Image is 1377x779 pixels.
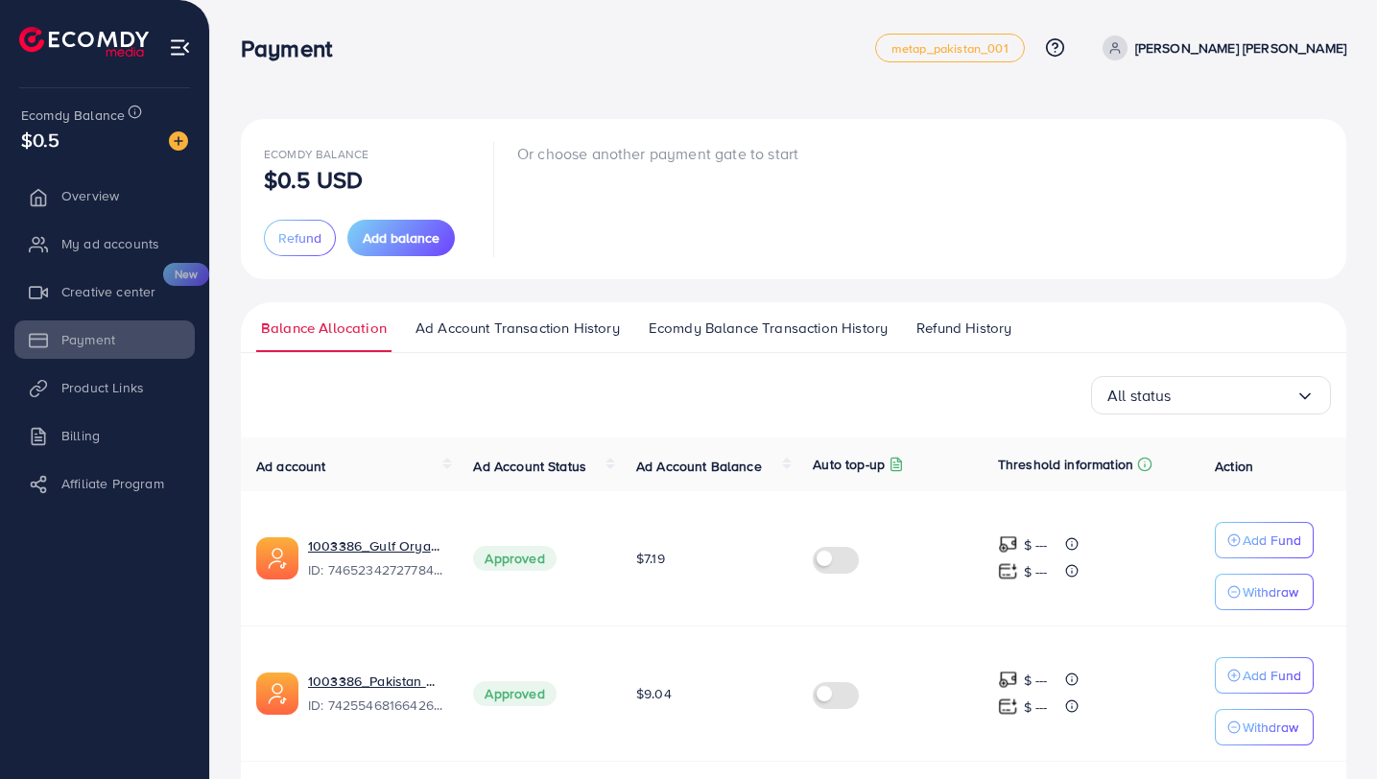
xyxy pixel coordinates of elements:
[363,228,439,248] span: Add balance
[1243,716,1298,739] p: Withdraw
[517,142,798,165] p: Or choose another payment gate to start
[1215,457,1253,476] span: Action
[916,318,1011,339] span: Refund History
[308,536,442,580] div: <span class='underline'>1003386_Gulf Orya_1738135311444</span></br>7465234272778403856
[415,318,620,339] span: Ad Account Transaction History
[308,672,442,716] div: <span class='underline'>1003386_Pakistan Add account_1728894866261</span></br>7425546816642629648
[1095,35,1346,60] a: [PERSON_NAME] [PERSON_NAME]
[1024,669,1048,692] p: $ ---
[813,453,885,476] p: Auto top-up
[264,146,368,162] span: Ecomdy Balance
[1135,36,1346,59] p: [PERSON_NAME] [PERSON_NAME]
[261,318,387,339] span: Balance Allocation
[1024,560,1048,583] p: $ ---
[169,131,188,151] img: image
[169,36,191,59] img: menu
[1215,709,1314,745] button: Withdraw
[473,457,586,476] span: Ad Account Status
[1215,657,1314,694] button: Add Fund
[21,106,125,125] span: Ecomdy Balance
[347,220,455,256] button: Add balance
[256,537,298,579] img: ic-ads-acc.e4c84228.svg
[264,168,363,191] p: $0.5 USD
[636,684,672,703] span: $9.04
[1024,533,1048,556] p: $ ---
[649,318,888,339] span: Ecomdy Balance Transaction History
[308,672,442,691] a: 1003386_Pakistan Add account_1728894866261
[875,34,1025,62] a: metap_pakistan_001
[473,546,556,571] span: Approved
[1172,381,1295,411] input: Search for option
[636,549,665,568] span: $7.19
[1107,381,1172,411] span: All status
[1243,529,1301,552] p: Add Fund
[308,560,442,579] span: ID: 7465234272778403856
[1215,574,1314,610] button: Withdraw
[1215,522,1314,558] button: Add Fund
[1243,580,1298,603] p: Withdraw
[19,27,149,57] img: logo
[308,696,442,715] span: ID: 7425546816642629648
[21,126,60,153] span: $0.5
[256,673,298,715] img: ic-ads-acc.e4c84228.svg
[256,457,326,476] span: Ad account
[998,534,1018,555] img: top-up amount
[264,220,336,256] button: Refund
[1024,696,1048,719] p: $ ---
[1091,376,1331,414] div: Search for option
[308,536,442,555] a: 1003386_Gulf Orya_1738135311444
[998,670,1018,690] img: top-up amount
[891,42,1009,55] span: metap_pakistan_001
[998,561,1018,581] img: top-up amount
[241,35,347,62] h3: Payment
[1243,664,1301,687] p: Add Fund
[998,696,1018,717] img: top-up amount
[636,457,762,476] span: Ad Account Balance
[998,453,1133,476] p: Threshold information
[473,681,556,706] span: Approved
[278,228,321,248] span: Refund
